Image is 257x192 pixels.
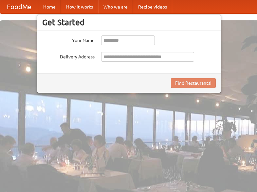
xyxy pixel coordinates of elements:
[133,0,172,13] a: Recipe videos
[42,35,95,44] label: Your Name
[0,0,38,13] a: FoodMe
[42,17,216,27] h3: Get Started
[38,0,61,13] a: Home
[61,0,98,13] a: How it works
[171,78,216,88] button: Find Restaurants!
[98,0,133,13] a: Who we are
[42,52,95,60] label: Delivery Address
